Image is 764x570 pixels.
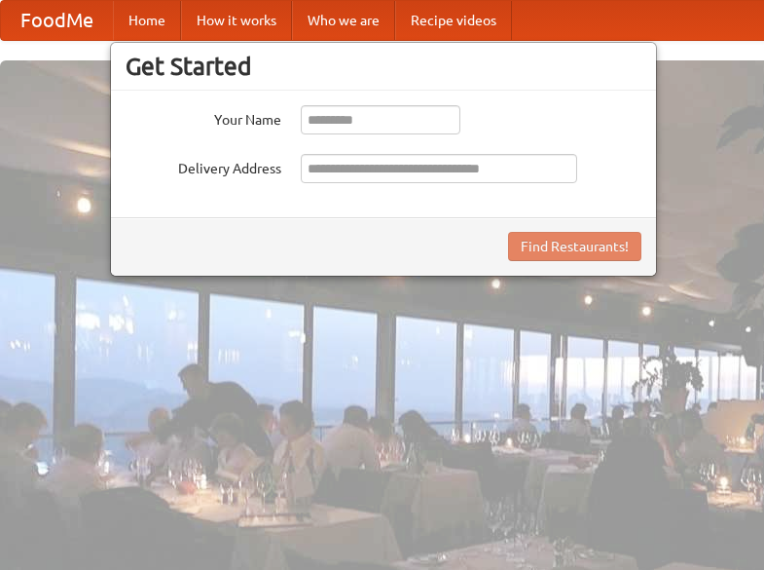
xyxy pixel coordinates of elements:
[126,154,281,178] label: Delivery Address
[508,232,641,261] button: Find Restaurants!
[126,105,281,130] label: Your Name
[1,1,113,40] a: FoodMe
[292,1,395,40] a: Who we are
[126,52,641,81] h3: Get Started
[181,1,292,40] a: How it works
[113,1,181,40] a: Home
[395,1,512,40] a: Recipe videos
